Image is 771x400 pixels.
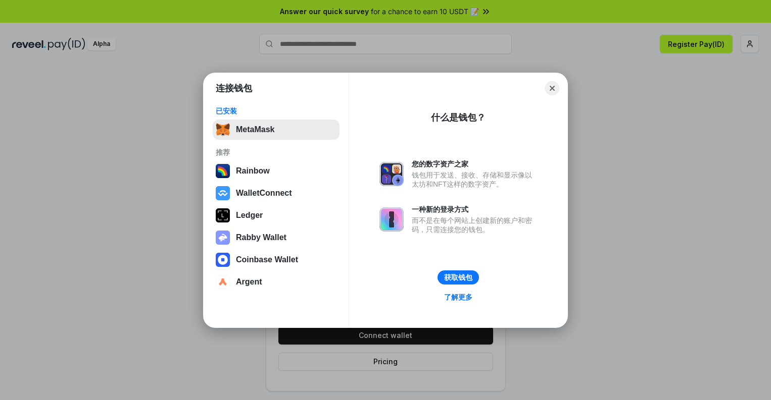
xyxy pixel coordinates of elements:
div: Rainbow [236,166,270,176]
button: Rabby Wallet [213,227,340,248]
div: 您的数字资产之家 [412,159,537,168]
img: svg+xml,%3Csvg%20width%3D%2228%22%20height%3D%2228%22%20viewBox%3D%220%200%2028%2028%22%20fill%3D... [216,275,230,289]
div: 获取钱包 [444,273,472,282]
img: svg+xml,%3Csvg%20width%3D%2228%22%20height%3D%2228%22%20viewBox%3D%220%200%2028%2028%22%20fill%3D... [216,253,230,267]
div: MetaMask [236,125,274,134]
img: svg+xml,%3Csvg%20xmlns%3D%22http%3A%2F%2Fwww.w3.org%2F2000%2Fsvg%22%20fill%3D%22none%22%20viewBox... [216,231,230,245]
button: WalletConnect [213,183,340,203]
div: Argent [236,277,262,287]
img: svg+xml,%3Csvg%20width%3D%2228%22%20height%3D%2228%22%20viewBox%3D%220%200%2028%2028%22%20fill%3D... [216,186,230,200]
img: svg+xml,%3Csvg%20width%3D%22120%22%20height%3D%22120%22%20viewBox%3D%220%200%20120%20120%22%20fil... [216,164,230,178]
img: svg+xml,%3Csvg%20xmlns%3D%22http%3A%2F%2Fwww.w3.org%2F2000%2Fsvg%22%20fill%3D%22none%22%20viewBox... [379,207,404,232]
button: Rainbow [213,161,340,181]
div: 什么是钱包？ [431,111,486,124]
button: Coinbase Wallet [213,250,340,270]
div: 钱包用于发送、接收、存储和显示像以太坊和NFT这样的数字资产。 [412,170,537,189]
div: 了解更多 [444,293,472,302]
div: 已安装 [216,106,336,116]
div: 而不是在每个网站上创建新的账户和密码，只需连接您的钱包。 [412,216,537,234]
div: Coinbase Wallet [236,255,298,264]
div: Ledger [236,211,263,220]
h1: 连接钱包 [216,82,252,94]
button: Ledger [213,205,340,225]
div: WalletConnect [236,189,292,198]
div: 一种新的登录方式 [412,205,537,214]
button: 获取钱包 [438,270,479,284]
img: svg+xml,%3Csvg%20xmlns%3D%22http%3A%2F%2Fwww.w3.org%2F2000%2Fsvg%22%20width%3D%2228%22%20height%3... [216,208,230,222]
a: 了解更多 [438,291,478,304]
div: 推荐 [216,148,336,157]
button: Argent [213,272,340,292]
div: Rabby Wallet [236,233,286,242]
img: svg+xml,%3Csvg%20xmlns%3D%22http%3A%2F%2Fwww.w3.org%2F2000%2Fsvg%22%20fill%3D%22none%22%20viewBox... [379,162,404,186]
button: Close [545,81,559,95]
button: MetaMask [213,120,340,140]
img: svg+xml,%3Csvg%20fill%3D%22none%22%20height%3D%2233%22%20viewBox%3D%220%200%2035%2033%22%20width%... [216,123,230,137]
